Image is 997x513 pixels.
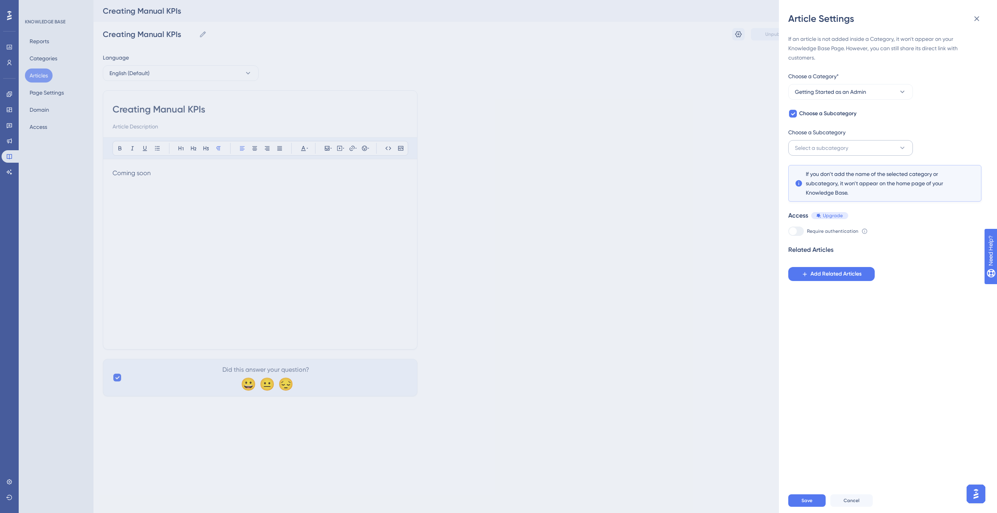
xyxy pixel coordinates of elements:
[788,128,846,137] span: Choose a Subcategory
[964,482,988,506] iframe: UserGuiding AI Assistant Launcher
[788,211,808,220] div: Access
[788,245,833,255] div: Related Articles
[795,143,848,153] span: Select a subcategory
[788,494,826,507] button: Save
[806,169,964,197] span: If you don’t add the name of the selected category or subcategory, it won’t appear on the home pa...
[788,84,913,100] button: Getting Started as an Admin
[788,140,913,156] button: Select a subcategory
[844,497,860,504] span: Cancel
[18,2,49,11] span: Need Help?
[810,269,861,279] span: Add Related Articles
[788,72,839,81] span: Choose a Category*
[799,109,856,118] span: Choose a Subcategory
[801,497,812,504] span: Save
[788,34,981,62] div: If an article is not added inside a Category, it won't appear on your Knowledge Base Page. Howeve...
[830,494,873,507] button: Cancel
[823,213,843,219] span: Upgrade
[795,87,866,97] span: Getting Started as an Admin
[788,12,988,25] div: Article Settings
[807,228,858,234] span: Require authentication
[788,267,875,281] button: Add Related Articles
